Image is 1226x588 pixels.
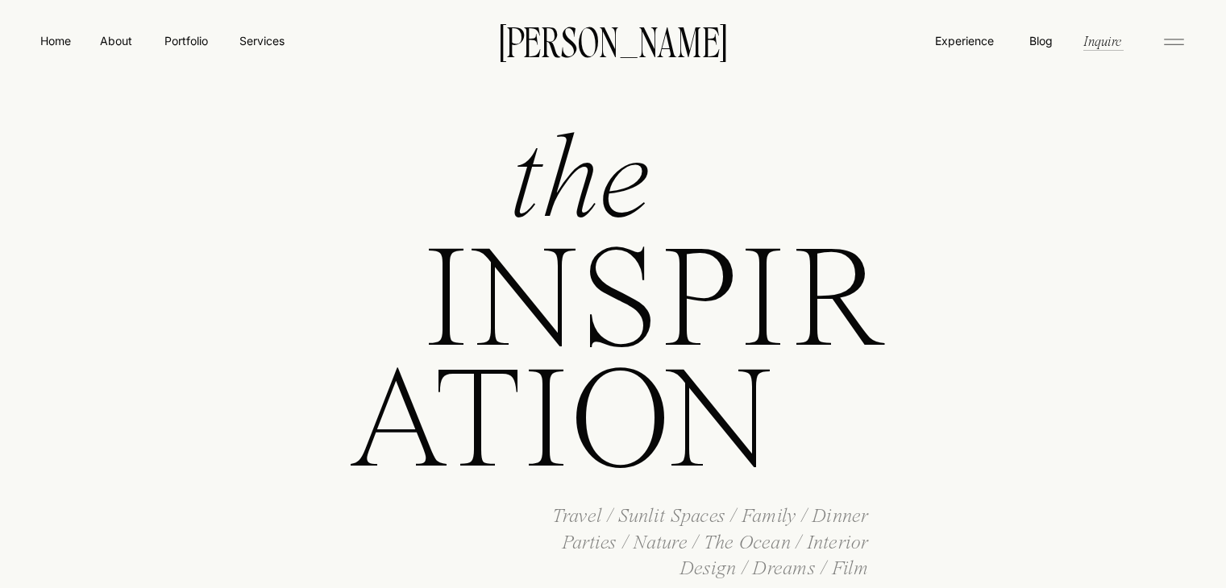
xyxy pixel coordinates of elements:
[347,355,847,522] p: ATION
[37,32,74,49] a: Home
[322,68,904,307] h1: ABOUT BRAND
[380,153,499,253] i: the
[422,234,908,401] p: INSPIR
[933,32,995,49] a: Experience
[238,32,285,49] a: Services
[157,32,214,49] a: Portfolio
[1025,32,1056,48] a: Blog
[508,124,853,291] p: the
[475,23,752,57] a: [PERSON_NAME]
[1082,31,1123,50] a: Inquire
[552,504,869,585] p: Travel / Sunlit Spaces / Family / Dinner Parties / Nature / The Ocean / Interior Design / Dreams ...
[98,32,134,48] a: About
